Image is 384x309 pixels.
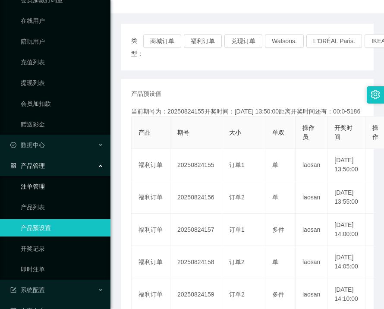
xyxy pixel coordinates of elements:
button: Watsons. [265,34,304,48]
td: laosan [296,181,327,214]
a: 充值列表 [21,54,104,71]
i: 图标: check-circle-o [10,142,16,148]
span: 单 [272,194,278,201]
a: 产品列表 [21,199,104,216]
span: 大小 [229,129,241,136]
i: 图标: appstore-o [10,163,16,169]
td: 20250824158 [170,246,222,278]
td: [DATE] 13:55:00 [327,181,365,214]
span: 多件 [272,226,284,233]
button: 商城订单 [143,34,181,48]
i: 图标: setting [371,90,380,99]
a: 产品预设置 [21,219,104,236]
a: 陪玩用户 [21,33,104,50]
td: laosan [296,246,327,278]
td: [DATE] 14:00:00 [327,214,365,246]
span: 订单1 [229,161,245,168]
span: 多件 [272,291,284,298]
span: 类型： [131,34,143,60]
span: 单 [272,161,278,168]
td: laosan [296,149,327,181]
a: 开奖记录 [21,240,104,257]
a: 会员加扣款 [21,95,104,112]
span: 订单1 [229,226,245,233]
a: 赠送彩金 [21,116,104,133]
button: 福利订单 [184,34,222,48]
i: 图标: form [10,287,16,293]
a: 即时注单 [21,261,104,278]
span: 单双 [272,129,284,136]
span: 开奖时间 [334,124,353,140]
span: 产品 [138,129,151,136]
button: L'ORÉAL Paris. [306,34,362,48]
a: 提现列表 [21,74,104,91]
td: [DATE] 13:50:00 [327,149,365,181]
span: 单 [272,259,278,265]
td: 福利订单 [132,246,170,278]
td: 福利订单 [132,149,170,181]
a: 在线用户 [21,12,104,29]
a: 注单管理 [21,178,104,195]
span: 订单2 [229,291,245,298]
div: 当前期号为：20250824155开奖时间：[DATE] 13:50:00距离开奖时间还有：00:0-5186 [131,107,363,116]
span: 操作员 [302,124,315,140]
span: 数据中心 [10,142,45,148]
td: 福利订单 [132,181,170,214]
button: 兑现订单 [224,34,262,48]
span: 操作 [372,124,378,140]
td: 20250824157 [170,214,222,246]
td: 福利订单 [132,214,170,246]
span: 产品管理 [10,162,45,169]
span: 系统配置 [10,287,45,293]
span: 订单2 [229,259,245,265]
span: 订单2 [229,194,245,201]
span: 产品预设值 [131,89,161,98]
span: 期号 [177,129,189,136]
td: [DATE] 14:05:00 [327,246,365,278]
td: laosan [296,214,327,246]
td: 20250824156 [170,181,222,214]
td: 20250824155 [170,149,222,181]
